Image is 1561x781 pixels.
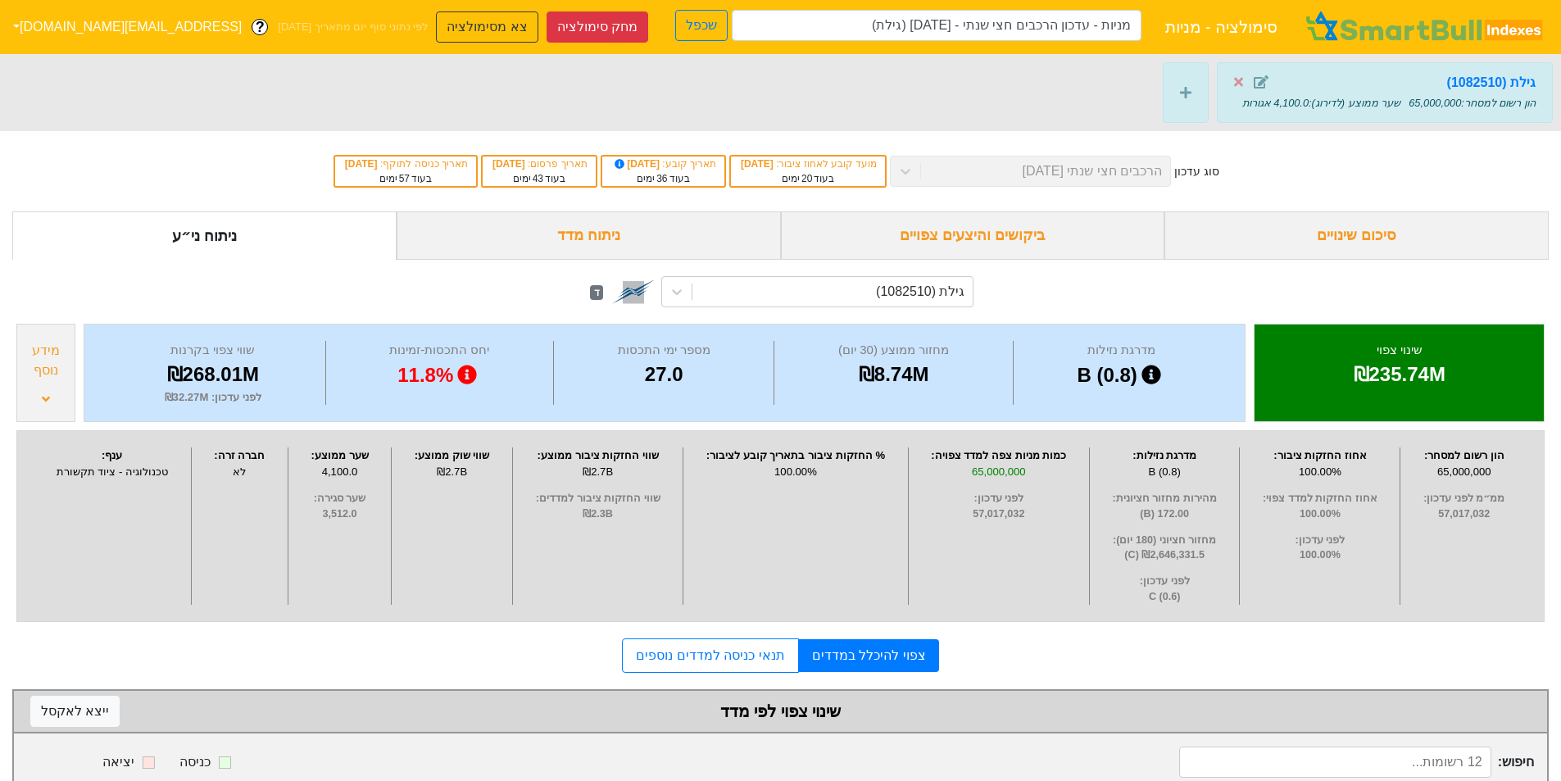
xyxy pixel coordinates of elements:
span: לפני עדכון : [1094,574,1236,589]
div: שער ממוצע : [293,447,387,464]
span: לפני עדכון : [1244,533,1395,548]
span: הון רשום למסחר : 65,000,000 [1409,97,1536,109]
button: ייצא לאקסל [30,696,120,727]
div: בעוד ימים [343,171,468,186]
div: אחוז החזקות ציבור : [1244,447,1395,464]
a: תנאי כניסה למדדים נוספים [622,638,798,673]
div: מדרגת נזילות : [1094,447,1236,464]
span: ₪2.3B [517,506,678,522]
img: SmartBull [1303,11,1548,43]
span: שווי החזקות ציבור למדדים : [517,491,678,506]
span: 57,017,032 [913,506,1085,522]
div: B (0.8) [1018,360,1225,391]
div: % החזקות ציבור בתאריך קובע לציבור : [687,447,904,464]
div: 65,000,000 [1404,464,1523,480]
div: מועד קובע לאחוז ציבור : [739,157,877,171]
div: בעוד ימים [739,171,877,186]
div: 100.00% [687,464,904,480]
div: גילת (1082510) [876,282,964,302]
a: צפוי להיכלל במדדים [799,639,939,672]
div: 65,000,000 [913,464,1085,480]
span: ? [256,16,265,39]
div: 4,100.0 [293,464,387,480]
span: 3,512.0 [293,506,387,522]
button: שכפל [675,10,728,41]
div: בעוד ימים [491,171,588,186]
div: שינוי צפוי [1275,341,1523,360]
span: [DATE] [612,158,663,170]
span: לפי נתוני סוף יום מתאריך [DATE] [278,19,428,35]
span: [DATE] [345,158,380,170]
div: שינוי צפוי לפי מדד [30,699,1531,724]
span: 43 [533,173,543,184]
div: תאריך קובע : [610,157,716,171]
div: ₪268.01M [105,360,321,389]
div: ניתוח מדד [397,211,781,260]
div: 11.8% [330,360,549,391]
div: יחס התכסות-זמינות [330,341,549,360]
div: סוג עדכון [1174,163,1219,180]
div: ₪235.74M [1275,360,1523,389]
div: ביקושים והיצעים צפויים [781,211,1165,260]
span: מחזור חציוני (180 יום) : [1094,533,1236,548]
input: מניות - עדכון הרכבים חצי שנתי - 06/11/25 (גילת) [732,10,1141,41]
div: תאריך פרסום : [491,157,588,171]
div: לא [196,464,284,480]
span: 57 [399,173,410,184]
div: שווי החזקות ציבור ממוצע : [517,447,678,464]
span: ₪2,646,331.5 (C) [1094,547,1236,563]
div: שווי צפוי בקרנות [105,341,321,360]
span: [DATE] [492,158,528,170]
strong: גילת (1082510) [1447,75,1536,89]
div: מספר ימי התכסות [558,341,770,360]
span: ממ״מ לפני עדכון : [1404,491,1523,506]
div: ענף : [38,447,187,464]
div: יציאה [102,752,134,772]
div: ניתוח ני״ע [12,211,397,260]
span: שער ממוצע (לדירוג) : 4,100.0 אגורות [1242,97,1400,109]
span: 172.00 (B) [1094,506,1236,522]
div: ₪8.74M [778,360,1008,389]
span: אחוז החזקות למדד צפוי : [1244,491,1395,506]
span: 100.00% [1244,547,1395,563]
div: 27.0 [558,360,770,389]
div: כמות מניות צפה למדד צפויה : [913,447,1085,464]
button: מחק סימולציה [547,11,648,43]
span: סימולציה - מניות [1165,11,1278,43]
div: תאריך כניסה לתוקף : [343,157,468,171]
div: טכנולוגיה - ציוד תקשורת [38,464,187,480]
span: חיפוש : [1179,747,1534,778]
span: מהירות מחזור חציונית : [1094,491,1236,506]
div: 100.00% [1244,464,1395,480]
span: C (0.6) [1094,589,1236,605]
div: סיכום שינויים [1164,211,1549,260]
div: בעוד ימים [610,171,716,186]
span: 57,017,032 [1404,506,1523,522]
div: לפני עדכון : ₪32.27M [105,389,321,406]
div: B (0.8) [1094,464,1236,480]
div: שווי שוק ממוצע : [396,447,508,464]
span: ד [590,285,604,300]
span: לפני עדכון : [913,491,1085,506]
div: ₪2.7B [517,464,678,480]
span: 100.00% [1244,506,1395,522]
input: 12 רשומות... [1179,747,1491,778]
span: שער סגירה : [293,491,387,506]
div: מדרגת נזילות [1018,341,1225,360]
div: מידע נוסף [21,341,70,380]
span: [DATE] [741,158,776,170]
img: tase link [612,270,655,313]
div: מחזור ממוצע (30 יום) [778,341,1008,360]
div: ₪2.7B [396,464,508,480]
div: חברה זרה : [196,447,284,464]
span: 20 [801,173,812,184]
span: 36 [656,173,667,184]
div: הון רשום למסחר : [1404,447,1523,464]
div: כניסה [179,752,211,772]
button: צא מסימולציה [436,11,538,43]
